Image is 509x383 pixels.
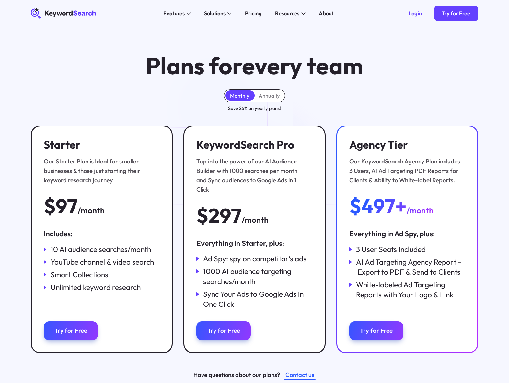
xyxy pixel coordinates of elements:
div: Our Starter Plan is Ideal for smaller businesses & those just starting their keyword research jou... [44,157,156,185]
div: White-labeled Ad Targeting Reports with Your Logo & Link [356,280,465,300]
div: Try for Free [54,327,87,334]
h3: Starter [44,138,156,151]
a: About [315,8,338,19]
div: Try for Free [207,327,240,334]
div: Have questions about our plans? [193,370,280,379]
div: Tap into the power of our AI Audience Builder with 1000 searches per month and Sync audiences to ... [196,157,309,194]
div: Save 25% on yearly plans! [228,105,281,112]
div: Includes: [44,229,160,239]
a: Try for Free [349,321,403,340]
a: Contact us [284,369,316,380]
div: Features [163,9,185,18]
div: Login [409,10,422,17]
div: Everything in Ad Spy, plus: [349,229,465,239]
div: Try for Free [442,10,470,17]
a: Try for Free [44,321,98,340]
div: Resources [275,9,299,18]
span: every team [242,51,363,80]
div: Contact us [285,370,314,379]
div: Pricing [245,9,262,18]
div: About [319,9,334,18]
div: Smart Collections [51,270,108,280]
a: Login [401,6,430,22]
div: /month [78,204,105,217]
a: Try for Free [196,321,250,340]
div: 10 AI audience searches/month [51,245,151,255]
div: Sync Your Ads to Google Ads in One Click [203,289,312,309]
div: /month [242,214,269,226]
div: 1000 AI audience targeting searches/month [203,267,312,287]
div: Ad Spy: spy on competitor’s ads [203,254,307,264]
a: Try for Free [434,6,479,22]
h3: Agency Tier [349,138,462,151]
div: /month [407,204,434,217]
div: $97 [44,196,78,217]
div: Annually [259,92,280,99]
div: Unlimited keyword research [51,282,141,293]
h1: Plans for [146,54,363,78]
div: Solutions [204,9,226,18]
div: Our KeywordSearch Agency Plan includes 3 Users, AI Ad Targeting PDF Reports for Clients & Ability... [349,157,462,185]
div: AI Ad Targeting Agency Report - Export to PDF & Send to Clients [356,257,465,277]
div: Try for Free [360,327,393,334]
a: Pricing [241,8,266,19]
div: YouTube channel & video search [51,257,154,267]
div: $497+ [349,196,407,217]
div: $297 [196,205,242,226]
div: 3 User Seats Included [356,245,426,255]
div: Monthly [230,92,249,99]
div: Everything in Starter, plus: [196,238,312,248]
h3: KeywordSearch Pro [196,138,309,151]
